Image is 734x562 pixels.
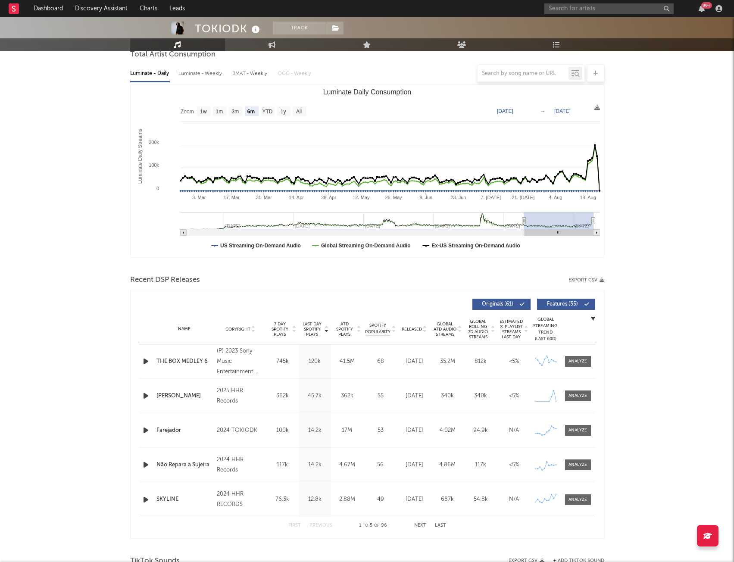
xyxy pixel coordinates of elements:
div: 745k [269,357,297,366]
div: 54.8k [466,495,495,504]
div: 49 [365,495,396,504]
div: 2025 HHR Records [217,386,264,406]
span: Spotify Popularity [365,322,390,335]
div: [DATE] [400,426,429,435]
div: 55 [365,392,396,400]
div: 340k [433,392,462,400]
span: Features ( 35 ) [543,302,582,307]
div: Name [156,326,213,332]
text: 9. Jun [419,195,432,200]
div: 362k [333,392,361,400]
a: Farejador [156,426,213,435]
text: 31. Mar [256,195,272,200]
button: First [288,523,301,528]
button: Export CSV [568,278,604,283]
div: N/A [500,426,528,435]
span: Originals ( 61 ) [478,302,518,307]
button: Track [273,22,327,34]
div: 12.8k [301,495,329,504]
button: Last [435,523,446,528]
span: Estimated % Playlist Streams Last Day [500,319,523,340]
div: 45.7k [301,392,329,400]
input: Search by song name or URL [478,70,568,77]
div: 56 [365,461,396,469]
svg: Luminate Daily Consumption [131,85,604,257]
input: Search for artists [544,3,674,14]
div: 2024 HHR RECORDS [217,489,264,510]
a: THE BOX MEDLEY 6 [156,357,213,366]
div: 94.9k [466,426,495,435]
div: 340k [466,392,495,400]
button: 99+ [699,5,705,12]
text: 28. Apr [321,195,336,200]
div: <5% [500,357,528,366]
text: [DATE] [554,108,571,114]
text: 21. [DATE] [512,195,534,200]
div: 76.3k [269,495,297,504]
text: 100k [149,162,159,168]
text: 1w [200,109,207,115]
div: 68 [365,357,396,366]
text: All [296,109,301,115]
span: Last Day Spotify Plays [301,322,324,337]
div: 17M [333,426,361,435]
div: 41.5M [333,357,361,366]
text: Global Streaming On-Demand Audio [321,243,410,249]
div: 100k [269,426,297,435]
text: Zoom [181,109,194,115]
div: [DATE] [400,357,429,366]
text: → [540,108,545,114]
div: 99 + [701,2,712,9]
text: 3m [231,109,239,115]
span: of [374,524,379,528]
span: Copyright [225,327,250,332]
div: TOKIODK [195,22,262,36]
a: Não Repara a Sujeira [156,461,213,469]
text: 23. Jun [450,195,466,200]
span: Global Rolling 7D Audio Streams [466,319,490,340]
text: 200k [149,140,159,145]
span: to [363,524,368,528]
div: 53 [365,426,396,435]
div: (P) 2023 Sony Music Entertainment Brasil ltda. sob licença exclusiva de THE BOX Empreendimentos D... [217,346,264,377]
div: 4.02M [433,426,462,435]
text: [DATE] [497,108,513,114]
div: 117k [269,461,297,469]
div: 687k [433,495,462,504]
a: SKYLINE [156,495,213,504]
div: 812k [466,357,495,366]
div: <5% [500,461,528,469]
text: 1m [216,109,223,115]
button: Previous [309,523,332,528]
button: Originals(61) [472,299,531,310]
span: Released [402,327,422,332]
div: 14.2k [301,461,329,469]
text: 3. Mar [192,195,206,200]
div: 4.67M [333,461,361,469]
div: 362k [269,392,297,400]
div: 35.2M [433,357,462,366]
div: 2024 TOKIODK [217,425,264,436]
text: 17. Mar [223,195,240,200]
text: 14. Apr [289,195,304,200]
div: [DATE] [400,461,429,469]
span: ATD Spotify Plays [333,322,356,337]
text: 4. Aug [549,195,562,200]
text: YTD [262,109,272,115]
div: 1 5 96 [350,521,397,531]
div: [DATE] [400,392,429,400]
div: Global Streaming Trend (Last 60D) [533,316,559,342]
text: Luminate Daily Streams [137,129,143,184]
div: [DATE] [400,495,429,504]
text: 1y [280,109,286,115]
text: Ex-US Streaming On-Demand Audio [431,243,520,249]
text: Luminate Daily Consumption [323,88,411,96]
span: Recent DSP Releases [130,275,200,285]
a: [PERSON_NAME] [156,392,213,400]
div: 2024 HHR Records [217,455,264,475]
div: 117k [466,461,495,469]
